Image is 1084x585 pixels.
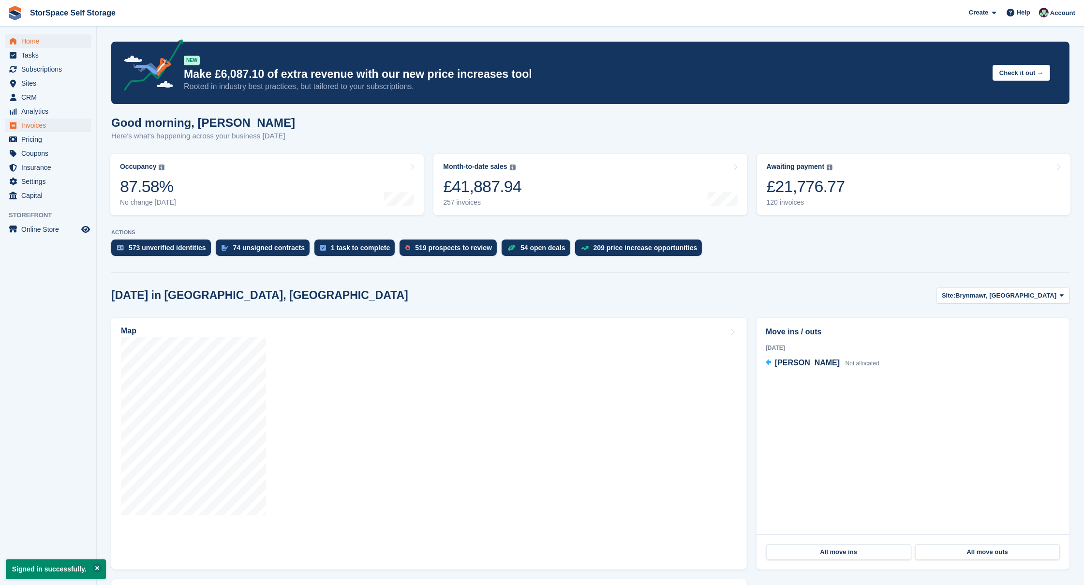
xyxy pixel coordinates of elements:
a: 1 task to complete [314,240,400,261]
span: Insurance [21,161,79,174]
p: Here's what's happening across your business [DATE] [111,131,295,142]
a: menu [5,161,91,174]
a: [PERSON_NAME] Not allocated [766,357,879,370]
a: 573 unverified identities [111,240,216,261]
a: StorSpace Self Storage [26,5,119,21]
img: stora-icon-8386f47178a22dfd0bd8f6a31ec36ba5ce8667c1dd55bd0f319d3a0aa187defe.svg [8,6,22,20]
div: [DATE] [766,344,1060,352]
span: Subscriptions [21,62,79,76]
div: 74 unsigned contracts [233,244,305,252]
a: menu [5,147,91,160]
div: 87.58% [120,177,176,196]
a: menu [5,223,91,236]
a: 74 unsigned contracts [216,240,315,261]
a: menu [5,34,91,48]
button: Check it out → [993,65,1050,81]
span: Storefront [9,210,96,220]
span: Pricing [21,133,79,146]
span: Invoices [21,119,79,132]
a: menu [5,189,91,202]
a: menu [5,48,91,62]
img: price-adjustments-announcement-icon-8257ccfd72463d97f412b2fc003d46551f7dbcb40ab6d574587a9cd5c0d94... [116,39,183,94]
img: price_increase_opportunities-93ffe204e8149a01c8c9dc8f82e8f89637d9d84a8eef4429ea346261dce0b2c0.svg [581,246,589,250]
a: Preview store [80,224,91,235]
img: icon-info-grey-7440780725fd019a000dd9b08b2336e03edf1995a4989e88bcd33f0948082b44.svg [510,165,516,170]
h2: [DATE] in [GEOGRAPHIC_DATA], [GEOGRAPHIC_DATA] [111,289,408,302]
div: 209 price increase opportunities [594,244,698,252]
h2: Move ins / outs [766,326,1060,338]
span: Not allocated [846,360,879,367]
div: 1 task to complete [331,244,390,252]
a: 519 prospects to review [400,240,502,261]
img: deal-1b604bf984904fb50ccaf53a9ad4b4a5d6e5aea283cecdc64d6e3604feb123c2.svg [507,244,516,251]
span: Coupons [21,147,79,160]
p: Make £6,087.10 of extra revenue with our new price increases tool [184,67,985,81]
span: Brynmawr, [GEOGRAPHIC_DATA] [955,291,1056,300]
img: icon-info-grey-7440780725fd019a000dd9b08b2336e03edf1995a4989e88bcd33f0948082b44.svg [827,165,832,170]
div: 54 open deals [520,244,565,252]
img: task-75834270c22a3079a89374b754ae025e5fb1db73e45f91037f5363f120a921f8.svg [320,245,326,251]
p: Signed in successfully. [6,559,106,579]
span: CRM [21,90,79,104]
a: Occupancy 87.58% No change [DATE] [110,154,424,215]
p: Rooted in industry best practices, but tailored to your subscriptions. [184,81,985,92]
a: 54 open deals [502,240,575,261]
a: menu [5,62,91,76]
span: Home [21,34,79,48]
a: menu [5,105,91,118]
img: icon-info-grey-7440780725fd019a000dd9b08b2336e03edf1995a4989e88bcd33f0948082b44.svg [159,165,164,170]
span: Account [1050,8,1075,18]
span: Tasks [21,48,79,62]
a: All move ins [766,544,911,560]
div: Occupancy [120,163,156,171]
div: 120 invoices [767,198,845,207]
a: menu [5,119,91,132]
span: Online Store [21,223,79,236]
a: Awaiting payment £21,776.77 120 invoices [757,154,1070,215]
div: No change [DATE] [120,198,176,207]
button: Site: Brynmawr, [GEOGRAPHIC_DATA] [936,287,1069,303]
a: menu [5,133,91,146]
span: Site: [942,291,955,300]
div: 257 invoices [443,198,521,207]
span: Capital [21,189,79,202]
div: Month-to-date sales [443,163,507,171]
span: Analytics [21,105,79,118]
a: menu [5,90,91,104]
a: menu [5,76,91,90]
a: menu [5,175,91,188]
span: Settings [21,175,79,188]
a: All move outs [915,544,1060,560]
div: £21,776.77 [767,177,845,196]
h1: Good morning, [PERSON_NAME] [111,116,295,129]
div: 573 unverified identities [129,244,206,252]
img: prospect-51fa495bee0391a8d652442698ab0144808aea92771e9ea1ae160a38d050c398.svg [405,245,410,251]
img: contract_signature_icon-13c848040528278c33f63329250d36e43548de30e8caae1d1a13099fd9432cc5.svg [222,245,228,251]
div: £41,887.94 [443,177,521,196]
h2: Map [121,327,136,335]
a: Month-to-date sales £41,887.94 257 invoices [433,154,747,215]
a: 209 price increase opportunities [575,240,707,261]
span: Create [969,8,988,17]
p: ACTIONS [111,229,1069,236]
div: Awaiting payment [767,163,825,171]
div: 519 prospects to review [415,244,492,252]
span: Help [1017,8,1030,17]
span: Sites [21,76,79,90]
div: NEW [184,56,200,65]
img: verify_identity-adf6edd0f0f0b5bbfe63781bf79b02c33cf7c696d77639b501bdc392416b5a36.svg [117,245,124,251]
a: Map [111,318,747,570]
span: [PERSON_NAME] [775,359,840,367]
img: Ross Hadlington [1039,8,1049,17]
